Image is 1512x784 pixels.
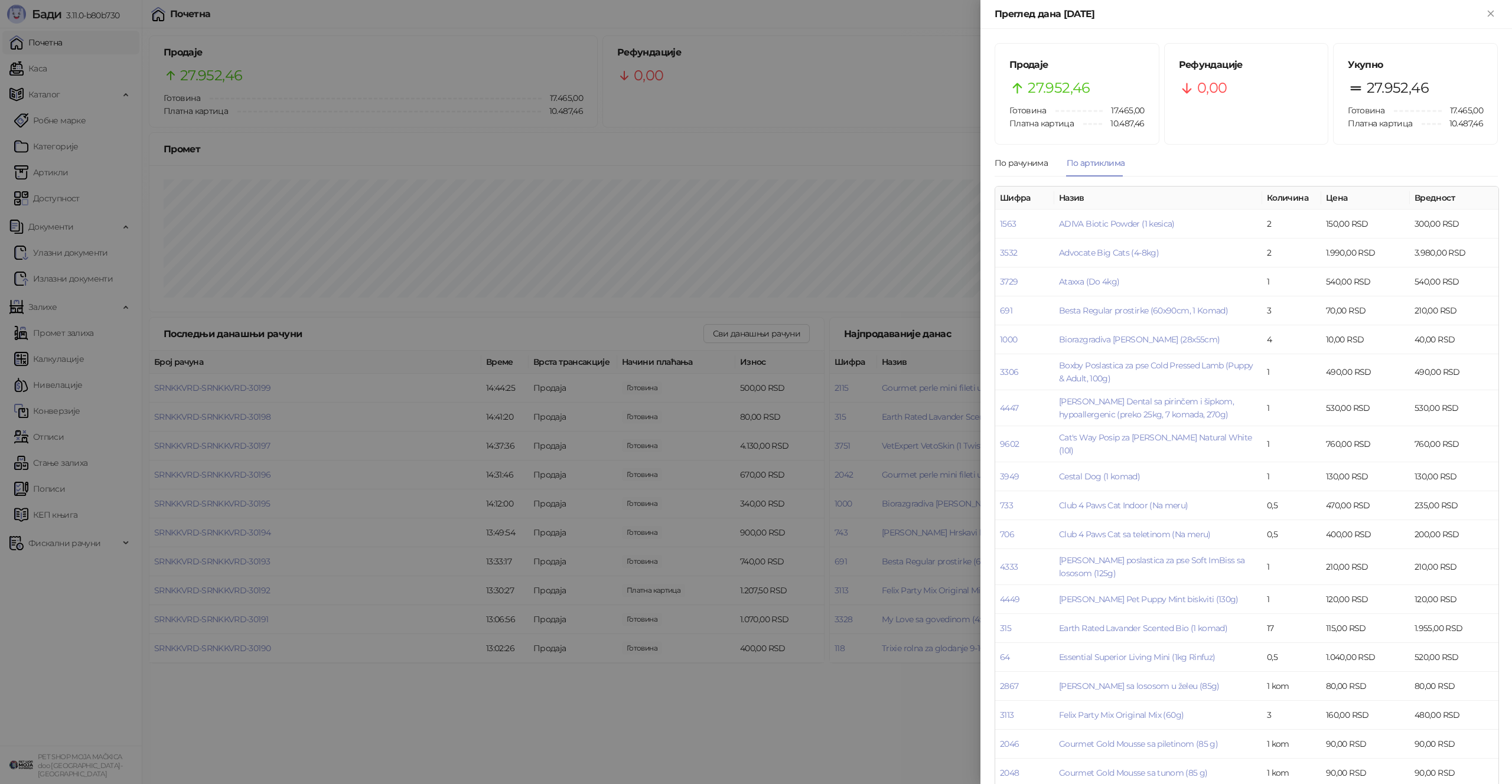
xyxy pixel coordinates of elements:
td: 235,00 RSD [1410,491,1498,520]
a: Gourmet Gold Mousse sa piletinom (85 g) [1059,739,1218,749]
td: 210,00 RSD [1410,549,1498,585]
td: 120,00 RSD [1410,585,1498,614]
a: 3113 [1000,710,1014,720]
a: 3949 [1000,471,1019,482]
th: Количина [1262,187,1321,210]
button: Close [1484,7,1498,21]
td: 90,00 RSD [1410,730,1498,759]
a: 691 [1000,305,1012,316]
th: Вредност [1410,187,1498,210]
td: 2 [1262,239,1321,267]
h5: Укупно [1348,58,1483,72]
td: 210,00 RSD [1410,296,1498,325]
a: Gourmet Gold Mousse sa tunom (85 g) [1059,767,1208,778]
td: 530,00 RSD [1321,390,1410,426]
a: 4333 [1000,561,1018,572]
a: [PERSON_NAME] Pet Puppy Mint biskviti (130g) [1059,594,1239,605]
td: 200,00 RSD [1410,520,1498,549]
h5: Рефундације [1179,58,1314,72]
td: 520,00 RSD [1410,643,1498,672]
td: 130,00 RSD [1321,462,1410,491]
th: Назив [1054,187,1262,210]
td: 1 [1262,267,1321,296]
a: 706 [1000,529,1014,540]
a: 2867 [1000,681,1018,691]
a: 733 [1000,500,1013,511]
a: Advocate Big Cats (4-8kg) [1059,247,1159,258]
span: 27.952,46 [1367,77,1429,99]
span: Готовина [1348,105,1384,116]
span: 27.952,46 [1028,77,1090,99]
a: 4449 [1000,594,1019,605]
a: Felix Party Mix Original Mix (60g) [1059,710,1184,720]
td: 130,00 RSD [1410,462,1498,491]
th: Шифра [995,187,1054,210]
td: 480,00 RSD [1410,701,1498,730]
a: Besta Regular prostirke (60x90cm, 1 Komad) [1059,305,1228,316]
a: [PERSON_NAME] Dental sa pirinčem i šipkom, hypoallergenic (preko 25kg, 7 komada, 270g) [1059,396,1234,420]
td: 1.040,00 RSD [1321,643,1410,672]
td: 300,00 RSD [1410,210,1498,239]
td: 10,00 RSD [1321,325,1410,354]
td: 1 [1262,354,1321,390]
a: Cestal Dog (1 komad) [1059,471,1140,482]
td: 3.980,00 RSD [1410,239,1498,267]
div: Преглед дана [DATE] [995,7,1484,21]
span: 17.465,00 [1103,104,1144,117]
td: 120,00 RSD [1321,585,1410,614]
a: 315 [1000,623,1011,633]
td: 0,5 [1262,643,1321,672]
span: 0,00 [1197,77,1227,99]
span: Готовина [1009,105,1046,116]
td: 1 kom [1262,672,1321,701]
a: 9602 [1000,439,1019,449]
td: 1.955,00 RSD [1410,614,1498,643]
div: По рачунима [995,156,1048,169]
a: Club 4 Paws Cat sa teletinom (Na meru) [1059,529,1211,540]
td: 3 [1262,701,1321,730]
a: Club 4 Paws Cat Indoor (Na meru) [1059,500,1188,511]
td: 4 [1262,325,1321,354]
span: Платна картица [1009,118,1074,129]
th: Цена [1321,187,1410,210]
a: 1563 [1000,218,1016,229]
td: 80,00 RSD [1321,672,1410,701]
span: 10.487,46 [1102,117,1144,130]
td: 540,00 RSD [1410,267,1498,296]
td: 530,00 RSD [1410,390,1498,426]
td: 3 [1262,296,1321,325]
a: 1000 [1000,334,1017,345]
a: ADIVA Biotic Powder (1 kesica) [1059,218,1175,229]
div: По артиклима [1067,156,1125,169]
td: 115,00 RSD [1321,614,1410,643]
a: Ataxxa (Do 4kg) [1059,276,1119,287]
td: 490,00 RSD [1410,354,1498,390]
a: Biorazgradiva [PERSON_NAME] (28x55cm) [1059,334,1220,345]
td: 0,5 [1262,491,1321,520]
span: 10.487,46 [1441,117,1483,130]
td: 470,00 RSD [1321,491,1410,520]
td: 1 [1262,549,1321,585]
a: Cat's Way Posip za [PERSON_NAME] Natural White (10l) [1059,432,1252,456]
td: 1 [1262,390,1321,426]
td: 17 [1262,614,1321,643]
td: 760,00 RSD [1410,426,1498,462]
td: 1 [1262,585,1321,614]
td: 210,00 RSD [1321,549,1410,585]
td: 40,00 RSD [1410,325,1498,354]
td: 1 [1262,462,1321,491]
a: 3532 [1000,247,1017,258]
td: 2 [1262,210,1321,239]
a: 2048 [1000,767,1019,778]
a: Essential Superior Living Mini (1kg Rinfuz) [1059,652,1215,662]
td: 90,00 RSD [1321,730,1410,759]
td: 490,00 RSD [1321,354,1410,390]
td: 0,5 [1262,520,1321,549]
span: Платна картица [1348,118,1412,129]
a: 3729 [1000,276,1018,287]
a: 4447 [1000,403,1018,413]
td: 1 kom [1262,730,1321,759]
td: 80,00 RSD [1410,672,1498,701]
td: 1 [1262,426,1321,462]
td: 150,00 RSD [1321,210,1410,239]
